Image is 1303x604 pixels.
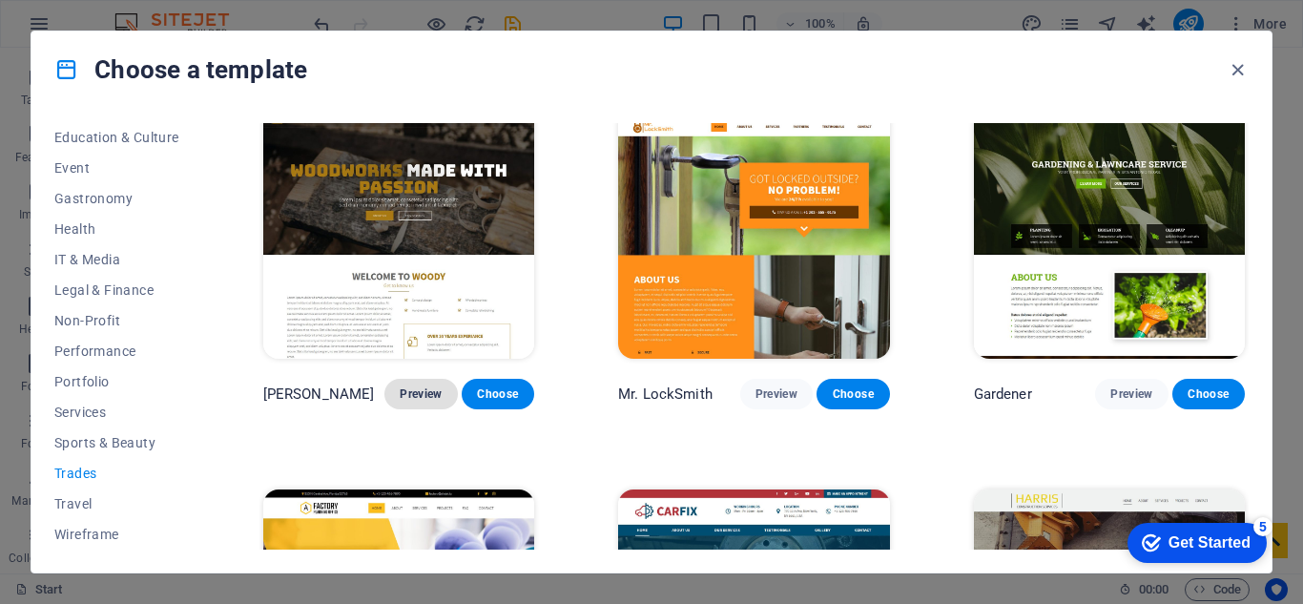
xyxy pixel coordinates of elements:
span: IT & Media [54,252,179,267]
span: Event [54,160,179,176]
button: Preview [740,379,813,409]
span: Preview [400,386,442,402]
button: Non-Profit [54,305,179,336]
div: 5 [141,4,160,23]
button: Travel [54,489,179,519]
img: Gardener [974,109,1245,359]
button: Education & Culture [54,122,179,153]
span: Choose [1188,386,1230,402]
button: Choose [462,379,534,409]
button: Health [54,214,179,244]
span: Preview [1110,386,1152,402]
span: Education & Culture [54,130,179,145]
button: Event [54,153,179,183]
span: Non-Profit [54,313,179,328]
button: Choose [817,379,889,409]
span: Choose [477,386,519,402]
button: IT & Media [54,244,179,275]
p: [PERSON_NAME] [263,385,375,404]
div: Get Started 5 items remaining, 0% complete [15,10,155,50]
p: Gardener [974,385,1032,404]
span: Wireframe [54,527,179,542]
button: Trades [54,458,179,489]
img: Mr. LockSmith [618,109,889,359]
span: Choose [832,386,874,402]
span: Trades [54,466,179,481]
span: Gastronomy [54,191,179,206]
button: Performance [54,336,179,366]
img: Woody [263,109,534,359]
button: Preview [384,379,457,409]
button: Choose [1172,379,1245,409]
button: Portfolio [54,366,179,397]
p: Mr. LockSmith [618,385,713,404]
button: Preview [1095,379,1168,409]
button: Services [54,397,179,427]
button: Wireframe [54,519,179,550]
div: Get Started [56,21,138,38]
button: Gastronomy [54,183,179,214]
span: Legal & Finance [54,282,179,298]
span: Health [54,221,179,237]
span: Travel [54,496,179,511]
button: Legal & Finance [54,275,179,305]
span: Services [54,405,179,420]
span: Preview [755,386,797,402]
h4: Choose a template [54,54,307,85]
span: Performance [54,344,179,359]
span: Portfolio [54,374,179,389]
span: Sports & Beauty [54,435,179,450]
button: Sports & Beauty [54,427,179,458]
